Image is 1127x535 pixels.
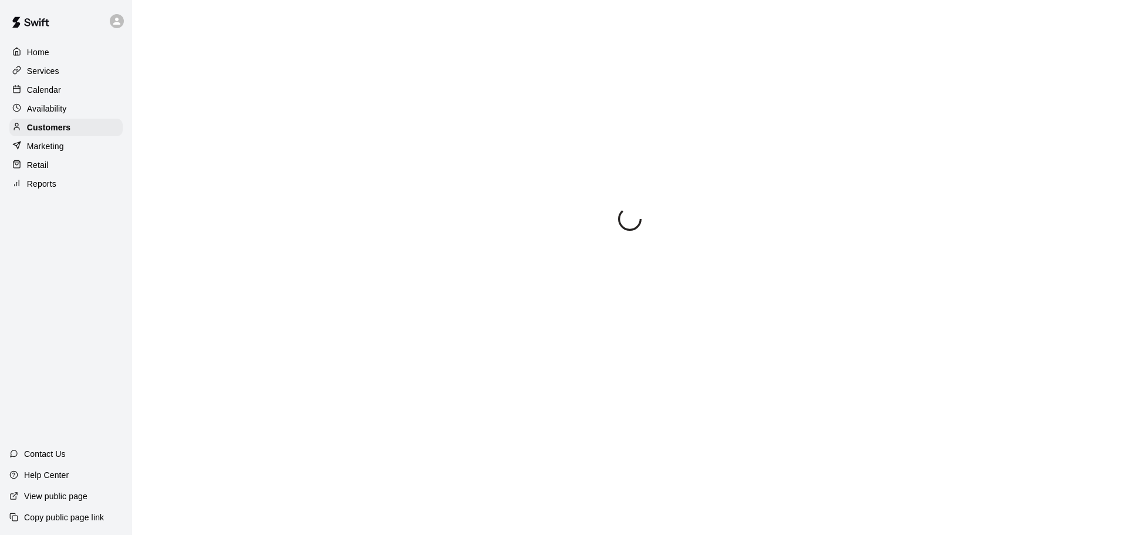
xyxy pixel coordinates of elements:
p: Home [27,46,49,58]
p: Retail [27,159,49,171]
a: Retail [9,156,123,174]
a: Services [9,62,123,80]
a: Calendar [9,81,123,99]
a: Reports [9,175,123,193]
a: Marketing [9,137,123,155]
p: Customers [27,122,70,133]
p: Help Center [24,469,69,481]
p: Contact Us [24,448,66,460]
a: Availability [9,100,123,117]
p: Reports [27,178,56,190]
p: Services [27,65,59,77]
p: Calendar [27,84,61,96]
p: Availability [27,103,67,115]
p: Copy public page link [24,512,104,523]
a: Customers [9,119,123,136]
p: View public page [24,490,87,502]
p: Marketing [27,140,64,152]
a: Home [9,43,123,61]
